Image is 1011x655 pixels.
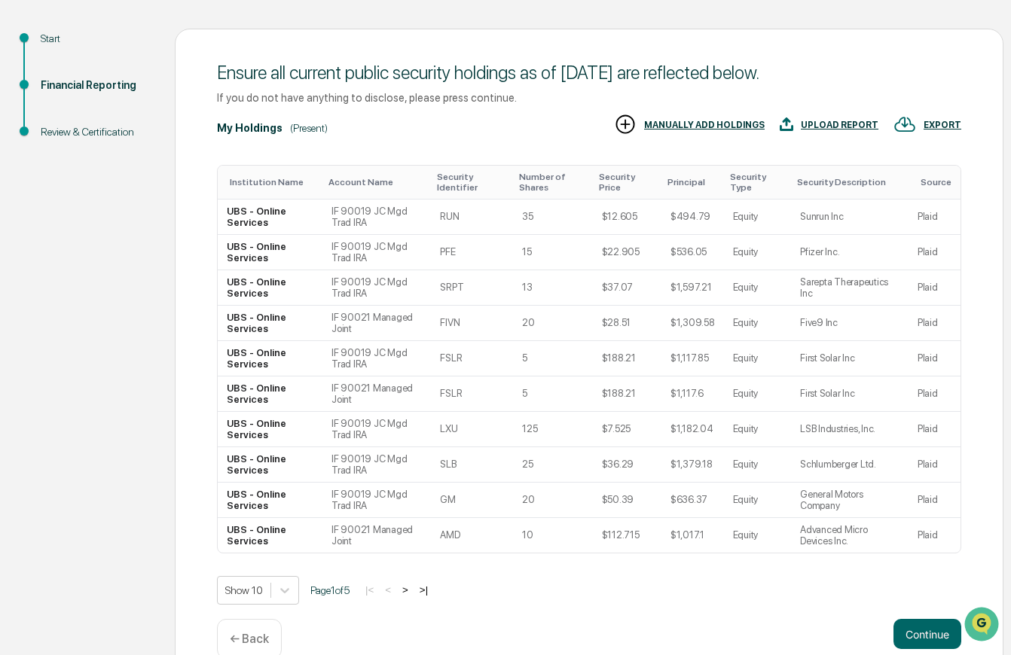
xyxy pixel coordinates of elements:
[431,412,513,447] td: LXU
[322,412,431,447] td: IF 90019 JC Mgd Trad IRA
[431,518,513,553] td: AMD
[724,518,792,553] td: Equity
[322,200,431,235] td: IF 90019 JC Mgd Trad IRA
[218,200,322,235] td: UBS - Online Services
[322,447,431,483] td: IF 90019 JC Mgd Trad IRA
[322,306,431,341] td: IF 90021 Managed Joint
[593,518,661,553] td: $112.715
[513,341,593,376] td: 5
[724,235,792,270] td: Equity
[218,270,322,306] td: UBS - Online Services
[41,31,151,47] div: Start
[909,270,961,306] td: Plaid
[230,632,269,646] p: ← Back
[380,583,396,596] button: <
[9,183,103,210] a: 🖐️Preclearance
[724,341,792,376] td: Equity
[415,583,432,596] button: >|
[791,270,909,306] td: Sarepta Therapeutics Inc
[124,189,187,204] span: Attestations
[791,447,909,483] td: Schlumberger Ltd.
[431,483,513,518] td: GM
[963,605,1003,646] iframe: Open customer support
[51,129,191,142] div: We're available if you need us!
[780,113,793,136] img: UPLOAD REPORT
[893,113,916,136] img: EXPORT
[513,235,593,270] td: 15
[218,412,322,447] td: UBS - Online Services
[661,235,724,270] td: $536.05
[724,483,792,518] td: Equity
[791,412,909,447] td: LSB Industries, Inc.
[724,376,792,412] td: Equity
[924,120,961,130] div: EXPORT
[661,483,724,518] td: $636.37
[322,376,431,412] td: IF 90021 Managed Joint
[431,341,513,376] td: FSLR
[513,270,593,306] td: 13
[431,376,513,412] td: FSLR
[217,62,961,84] div: Ensure all current public security holdings as of [DATE] are reflected below.
[791,306,909,341] td: Five9 Inc
[661,270,724,306] td: $1,597.21
[431,306,513,341] td: FIVN
[218,447,322,483] td: UBS - Online Services
[322,235,431,270] td: IF 90019 JC Mgd Trad IRA
[599,172,655,193] div: Toggle SortBy
[328,177,425,187] div: Toggle SortBy
[437,172,507,193] div: Toggle SortBy
[909,341,961,376] td: Plaid
[661,341,724,376] td: $1,117.85
[921,177,954,187] div: Toggle SortBy
[106,254,182,266] a: Powered byPylon
[513,518,593,553] td: 10
[791,376,909,412] td: First Solar Inc
[217,91,961,104] div: If you do not have anything to disclose, please press continue.
[661,518,724,553] td: $1,017.1
[9,212,101,239] a: 🔎Data Lookup
[724,412,792,447] td: Equity
[218,518,322,553] td: UBS - Online Services
[909,412,961,447] td: Plaid
[644,120,765,130] div: MANUALLY ADD HOLDINGS
[513,412,593,447] td: 125
[310,584,350,596] span: Page 1 of 5
[513,306,593,341] td: 20
[593,200,661,235] td: $12.605
[791,483,909,518] td: General Motors Company
[230,177,316,187] div: Toggle SortBy
[909,483,961,518] td: Plaid
[909,306,961,341] td: Plaid
[217,122,283,134] div: My Holdings
[218,235,322,270] td: UBS - Online Services
[909,447,961,483] td: Plaid
[513,376,593,412] td: 5
[218,341,322,376] td: UBS - Online Services
[109,190,121,203] div: 🗄️
[593,412,661,447] td: $7.525
[593,270,661,306] td: $37.07
[30,189,97,204] span: Preclearance
[661,376,724,412] td: $1,117.6
[15,114,42,142] img: 1746055101610-c473b297-6a78-478c-a979-82029cc54cd1
[893,619,961,649] button: Continue
[661,412,724,447] td: $1,182.04
[909,376,961,412] td: Plaid
[15,219,27,231] div: 🔎
[909,235,961,270] td: Plaid
[593,235,661,270] td: $22.905
[513,447,593,483] td: 25
[290,122,328,134] div: (Present)
[322,483,431,518] td: IF 90019 JC Mgd Trad IRA
[431,447,513,483] td: SLB
[398,583,413,596] button: >
[593,483,661,518] td: $50.39
[15,31,274,55] p: How can we help?
[724,306,792,341] td: Equity
[593,306,661,341] td: $28.51
[614,113,637,136] img: MANUALLY ADD HOLDINGS
[431,270,513,306] td: SRPT
[724,447,792,483] td: Equity
[322,341,431,376] td: IF 90019 JC Mgd Trad IRA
